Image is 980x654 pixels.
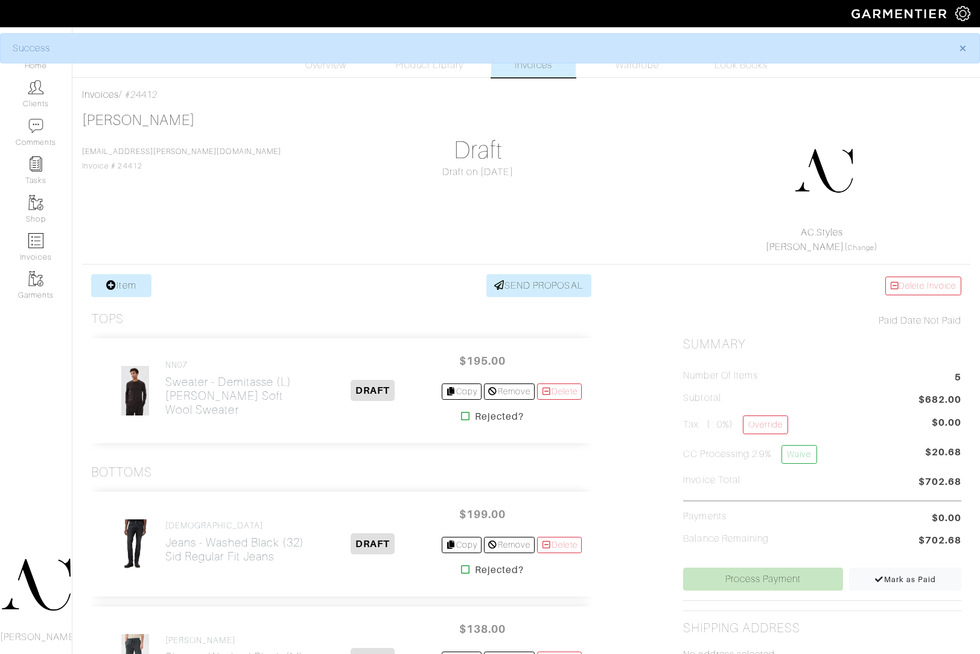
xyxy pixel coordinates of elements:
h3: Tops [91,312,124,327]
h3: Bottoms [91,465,152,480]
a: Copy [442,537,482,553]
span: Invoice # 24412 [82,147,281,170]
h5: Tax ( : 0%) [683,415,788,434]
span: 5 [955,370,961,386]
h2: Sweater - Demitasse (L) [PERSON_NAME] Soft Wool Sweater [165,375,305,417]
img: comment-icon-a0a6a9ef722e966f86d9cbdc48e553b5cf19dbc54f86b18d962a5391bc8f6eb6.png [28,118,43,133]
a: Remove [484,537,534,553]
span: $682.00 [918,393,961,409]
span: Overview [305,58,346,72]
h5: Invoice Total [683,475,740,486]
div: ( ) [688,225,956,254]
a: Item [91,274,151,297]
h5: Payments [683,511,726,522]
img: DupYt8CPKc6sZyAt3svX5Z74.png [794,141,854,201]
span: Paid Date: [879,315,924,326]
span: $138.00 [447,616,519,642]
h5: Subtotal [683,393,721,404]
h4: [PERSON_NAME] [165,635,304,646]
a: Delete [537,537,582,553]
a: Change [848,244,874,251]
span: DRAFT [351,533,395,554]
span: Product Library [396,58,464,72]
span: $199.00 [447,501,519,527]
div: Not Paid [683,313,961,328]
strong: Rejected? [475,409,524,424]
div: Success [13,41,941,56]
span: Invoices [515,58,552,72]
span: $702.68 [918,533,961,550]
a: [PERSON_NAME] [82,112,195,128]
img: reminder-icon-8004d30b9f0a5d33ae49ab947aed9ed385cf756f9e5892f1edd6e32f2345188e.png [28,156,43,172]
h2: Shipping Address [683,621,800,636]
strong: Rejected? [475,563,524,577]
a: Invoices [491,33,576,77]
img: clients-icon-6bae9207a08558b7cb47a8932f037763ab4055f8c8b6bfacd5dc20c3e0201464.png [28,80,43,95]
a: Delete [537,383,582,400]
a: Remove [484,383,534,400]
h5: Number of Items [683,370,758,382]
h4: [DEMOGRAPHIC_DATA] [165,521,304,531]
a: Waive [781,445,816,464]
span: $702.68 [918,475,961,491]
span: $195.00 [447,348,519,374]
h5: CC Processing 2.9% [683,445,816,464]
a: [DEMOGRAPHIC_DATA] Jeans - Washed Black (32)Sid Regular Fit Jeans [165,521,304,563]
a: SEND PROPOSAL [486,274,591,297]
a: Process Payment [683,568,843,591]
h2: Jeans - Washed Black (32) Sid Regular Fit Jeans [165,536,304,563]
h4: NN07 [165,360,305,370]
a: NN07 Sweater - Demitasse (L)[PERSON_NAME] Soft Wool Sweater [165,360,305,417]
img: garments-icon-b7da505a4dc4fd61783c78ac3ca0ef83fa9d6f193b1c9dc38574b1d14d53ca28.png [28,195,43,210]
a: Invoices [82,89,119,100]
a: [EMAIL_ADDRESS][PERSON_NAME][DOMAIN_NAME] [82,147,281,156]
img: gear-icon-white-bd11855cb880d31180b6d7d6211b90ccbf57a29d726f0c71d8c61bd08dd39cc2.png [955,6,970,21]
span: $0.00 [932,415,961,430]
span: × [958,40,967,56]
img: cr7XqCMkeuT5e4tZR5deXEH4 [121,365,150,416]
span: $20.68 [925,445,961,469]
div: Draft on [DATE] [339,165,617,179]
a: Copy [442,383,482,400]
a: AC.Styles [801,227,843,238]
span: Look Books [714,58,768,72]
span: Mark as Paid [874,575,937,584]
span: DRAFT [351,380,395,401]
img: garmentier-logo-header-white-b43fb05a5012e4ada735d5af1a66efaba907eab6374d6393d1fbf88cb4ef424d.png [845,3,955,24]
span: $0.00 [932,511,961,525]
img: garments-icon-b7da505a4dc4fd61783c78ac3ca0ef83fa9d6f193b1c9dc38574b1d14d53ca28.png [28,271,43,286]
a: Override [743,415,788,434]
a: [PERSON_NAME] [766,242,844,252]
a: Delete Invoice [885,277,961,295]
a: Mark as Paid [849,568,961,591]
h2: Summary [683,337,961,352]
h5: Balance Remaining [683,533,769,545]
h1: Draft [339,136,617,165]
span: Wardrobe [616,58,659,72]
img: Q44482KbjEptakCY2QikHUQf [115,519,156,569]
img: orders-icon-0abe47150d42831381b5fb84f609e132dff9fe21cb692f30cb5eec754e2cba89.png [28,233,43,248]
div: / #24412 [82,88,970,102]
